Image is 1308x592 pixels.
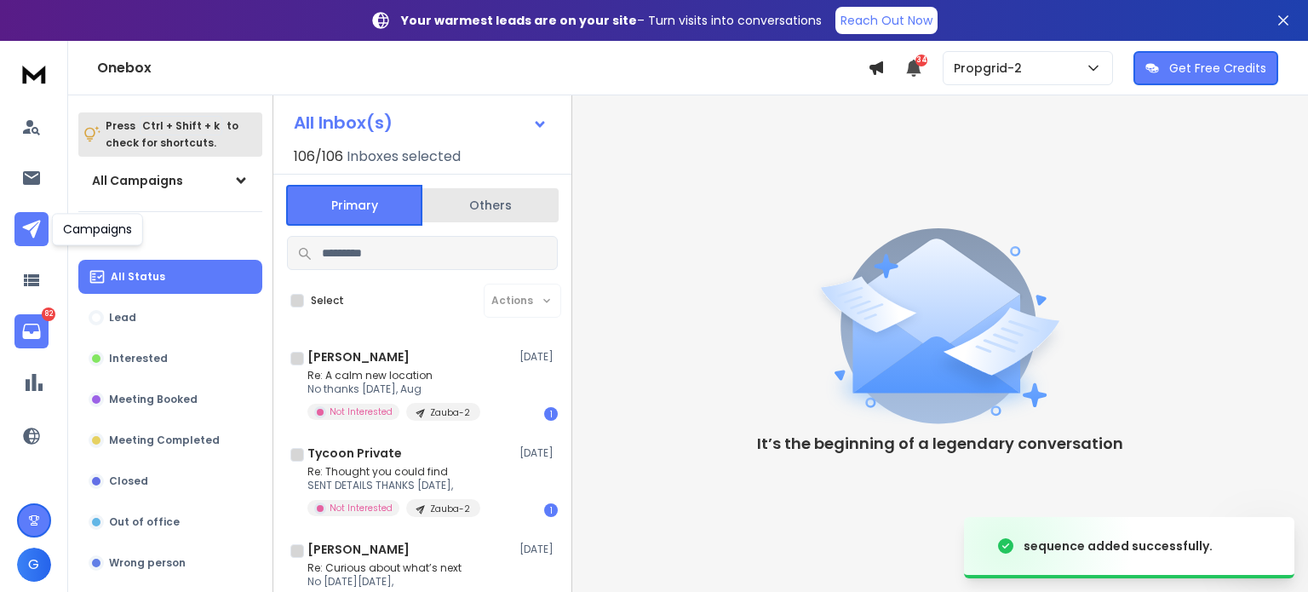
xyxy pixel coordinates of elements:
[78,301,262,335] button: Lead
[111,270,165,284] p: All Status
[430,503,470,515] p: Zauba-2
[311,294,344,307] label: Select
[307,369,480,382] p: Re: A calm new location
[109,434,220,447] p: Meeting Completed
[106,118,238,152] p: Press to check for shortcuts.
[60,392,159,410] div: [PERSON_NAME]
[78,464,262,498] button: Closed
[20,123,54,157] img: Profile image for Lakshita
[519,446,558,460] p: [DATE]
[20,375,54,409] img: Profile image for Raj
[109,556,186,570] p: Wrong person
[78,226,262,250] h3: Filters
[17,58,51,89] img: logo
[20,249,54,283] img: Profile image for Raj
[60,250,125,263] span: yes thanks
[163,77,210,95] div: • [DATE]
[286,185,422,226] button: Primary
[20,186,54,220] img: Profile image for Lakshita
[92,172,183,189] h1: All Campaigns
[78,546,262,580] button: Wrong person
[835,7,938,34] a: Reach Out Now
[14,314,49,348] a: 82
[307,465,480,479] p: Re: Thought you could find
[1133,51,1278,85] button: Get Free Credits
[20,312,54,346] img: Profile image for Lakshita
[52,213,143,245] div: Campaigns
[109,352,168,365] p: Interested
[163,203,210,221] div: • [DATE]
[60,60,75,74] span: ok
[401,12,637,29] strong: Your warmest leads are on your site
[126,8,218,37] h1: Messages
[430,406,470,419] p: Zauba-2
[42,307,55,321] p: 82
[270,477,297,489] span: Help
[163,140,210,158] div: • [DATE]
[78,382,262,417] button: Meeting Booked
[17,548,51,582] button: G
[60,266,159,284] div: [PERSON_NAME]
[97,58,868,78] h1: Onebox
[60,124,591,137] span: All of the leads from the Campaign Propgrid Master, are now removed from the blocklist!
[915,55,927,66] span: 34
[78,342,262,376] button: Interested
[78,505,262,539] button: Out of office
[227,434,341,503] button: Help
[60,203,159,221] div: [PERSON_NAME]
[60,77,159,95] div: [PERSON_NAME]
[544,503,558,517] div: 1
[422,187,559,224] button: Others
[330,405,393,418] p: Not Interested
[137,477,203,489] span: Messages
[39,477,74,489] span: Home
[60,140,159,158] div: [PERSON_NAME]
[1169,60,1266,77] p: Get Free Credits
[109,515,180,529] p: Out of office
[544,407,558,421] div: 1
[840,12,932,29] p: Reach Out Now
[757,432,1123,456] p: It’s the beginning of a legendary conversation
[299,7,330,37] div: Close
[519,543,558,556] p: [DATE]
[294,114,393,131] h1: All Inbox(s)
[519,350,558,364] p: [DATE]
[307,575,480,589] p: No [DATE][DATE],
[78,164,262,198] button: All Campaigns
[60,329,159,347] div: [PERSON_NAME]
[78,382,262,417] button: Send us a message
[954,60,1029,77] p: Propgrid-2
[78,423,262,457] button: Meeting Completed
[140,116,222,135] span: Ctrl + Shift + k
[20,60,54,94] img: Profile image for Lakshita
[307,382,480,396] p: No thanks [DATE], Aug
[109,311,136,325] p: Lead
[163,266,210,284] div: • [DATE]
[307,541,410,558] h1: [PERSON_NAME]
[113,434,227,503] button: Messages
[401,12,822,29] p: – Turn visits into conversations
[1024,537,1213,555] div: sequence added successfully.
[109,393,198,406] p: Meeting Booked
[307,348,410,365] h1: [PERSON_NAME]
[280,106,561,140] button: All Inbox(s)
[347,147,461,167] h3: Inboxes selected
[163,329,210,347] div: • [DATE]
[307,561,480,575] p: Re: Curious about what’s next
[294,147,343,167] span: 106 / 106
[330,502,393,514] p: Not Interested
[307,479,480,492] p: SENT DETAILS THANKS [DATE],
[109,474,148,488] p: Closed
[60,187,1084,200] span: Could you please share the error you are seeing? It should be working fine now, but if its not th...
[307,445,402,462] h1: Tycoon Private
[78,260,262,294] button: All Status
